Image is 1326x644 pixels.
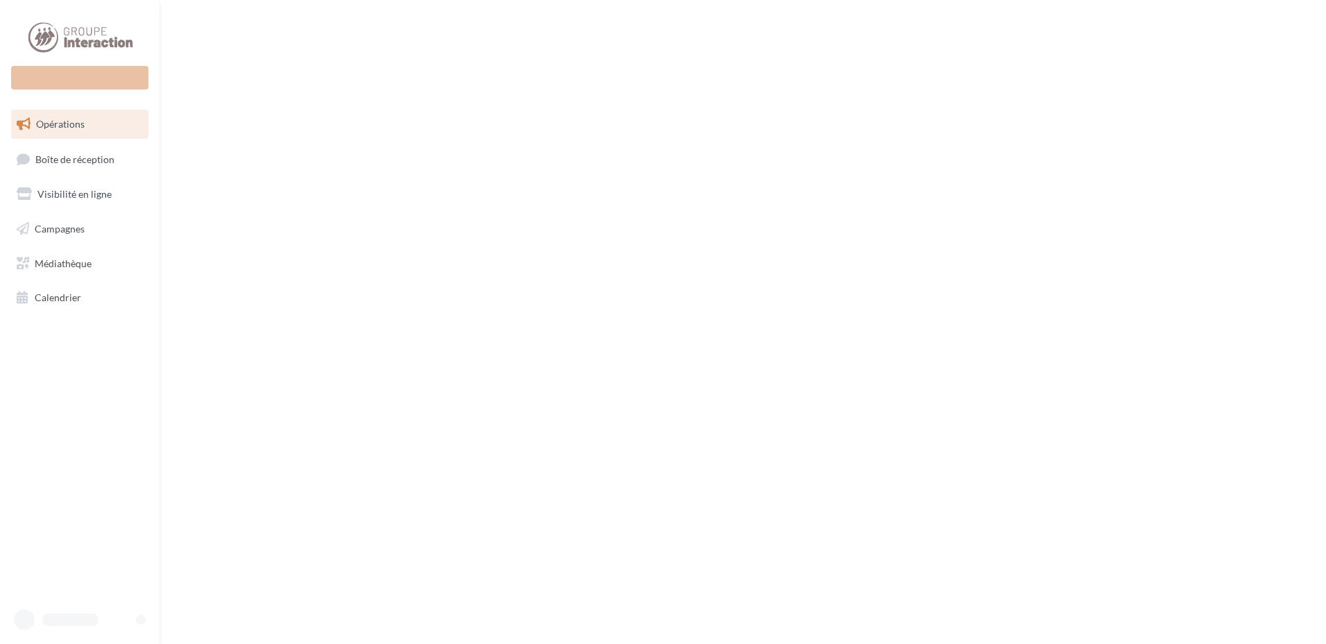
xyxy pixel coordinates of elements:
[35,153,114,164] span: Boîte de réception
[36,118,85,130] span: Opérations
[35,223,85,235] span: Campagnes
[11,66,148,90] div: Nouvelle campagne
[35,291,81,303] span: Calendrier
[8,283,151,312] a: Calendrier
[8,214,151,244] a: Campagnes
[8,144,151,174] a: Boîte de réception
[8,249,151,278] a: Médiathèque
[8,180,151,209] a: Visibilité en ligne
[37,188,112,200] span: Visibilité en ligne
[35,257,92,269] span: Médiathèque
[8,110,151,139] a: Opérations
